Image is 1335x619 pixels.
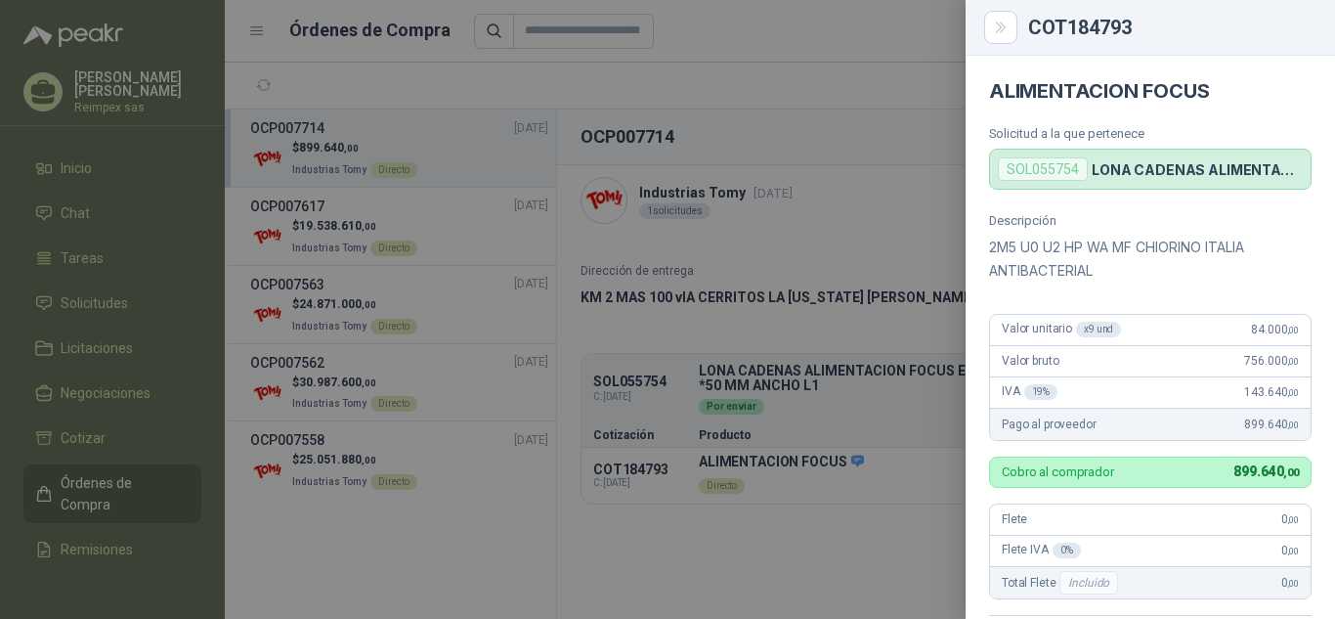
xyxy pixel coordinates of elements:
span: 899.640 [1244,418,1299,431]
p: Solicitud a la que pertenece [989,126,1312,141]
span: Flete [1002,512,1027,526]
p: 2M5 U0 U2 HP WA MF CHIORINO ITALIA ANTIBACTERIAL [989,236,1312,283]
span: Flete IVA [1002,543,1081,558]
div: 0 % [1053,543,1081,558]
span: 0 [1281,512,1299,526]
span: Pago al proveedor [1002,418,1097,431]
h4: ALIMENTACION FOCUS [989,79,1312,103]
span: ,00 [1287,325,1299,335]
span: ,00 [1287,387,1299,398]
span: Valor bruto [1002,354,1058,368]
span: 143.640 [1244,385,1299,399]
span: ,00 [1287,546,1299,556]
span: ,00 [1287,514,1299,525]
span: 0 [1281,576,1299,590]
span: ,00 [1287,420,1299,430]
span: ,00 [1287,356,1299,367]
div: 19 % [1024,384,1058,400]
span: 0 [1281,544,1299,557]
div: COT184793 [1028,18,1312,37]
button: Close [989,16,1012,39]
span: ,00 [1283,466,1299,479]
span: Valor unitario [1002,322,1121,337]
div: x 9 und [1076,322,1121,337]
span: IVA [1002,384,1057,400]
p: Descripción [989,213,1312,228]
div: Incluido [1059,571,1118,595]
p: Cobro al comprador [1002,465,1114,478]
p: LONA CADENAS ALIMENTACION FOCUS EXT A Y B (dobles) 2400 MM LARGO *50 MM ANCHO L1 [1092,161,1303,178]
span: 84.000 [1251,323,1299,336]
span: Total Flete [1002,571,1122,595]
span: 899.640 [1233,464,1299,479]
div: SOL055754 [998,157,1088,181]
span: ,00 [1287,578,1299,589]
span: 756.000 [1244,354,1299,368]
